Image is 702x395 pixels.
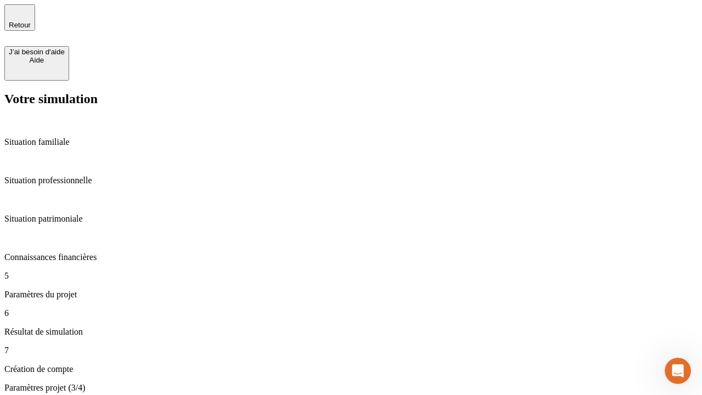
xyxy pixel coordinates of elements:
p: Situation familiale [4,137,698,147]
button: Retour [4,4,35,31]
p: Paramètres projet (3/4) [4,383,698,393]
p: Résultat de simulation [4,327,698,337]
p: 5 [4,271,698,281]
p: Situation patrimoniale [4,214,698,224]
p: 6 [4,308,698,318]
iframe: Intercom live chat [665,358,691,384]
p: Création de compte [4,364,698,374]
p: 7 [4,346,698,356]
div: J’ai besoin d'aide [9,48,65,56]
button: J’ai besoin d'aideAide [4,46,69,81]
p: Situation professionnelle [4,176,698,185]
div: Aide [9,56,65,64]
span: Retour [9,21,31,29]
h2: Votre simulation [4,92,698,106]
p: Connaissances financières [4,252,698,262]
p: Paramètres du projet [4,290,698,300]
